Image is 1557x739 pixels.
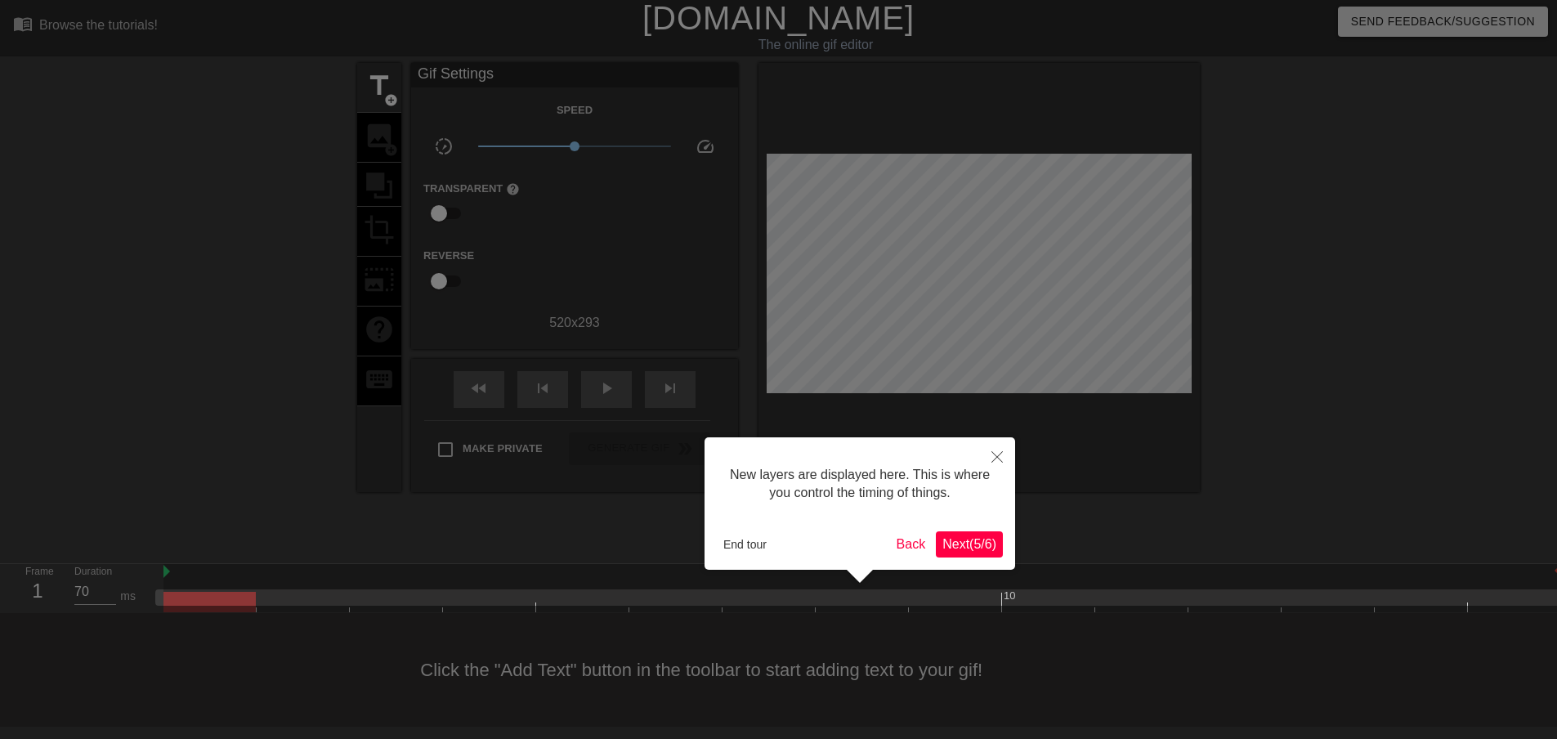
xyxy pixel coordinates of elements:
button: Next [936,531,1003,558]
button: Close [979,437,1015,475]
button: End tour [717,532,773,557]
div: New layers are displayed here. This is where you control the timing of things. [717,450,1003,519]
button: Back [890,531,933,558]
span: Next ( 5 / 6 ) [942,537,996,551]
